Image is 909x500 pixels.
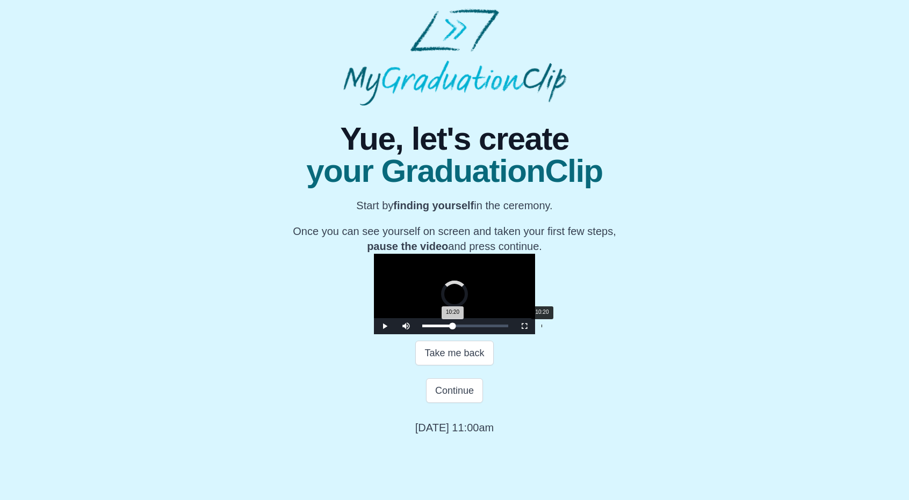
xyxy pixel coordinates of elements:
[415,420,494,435] p: [DATE] 11:00am
[293,123,616,155] span: Yue, let's create
[374,254,535,334] div: Video Player
[293,155,616,187] span: your GraduationClip
[395,318,417,334] button: Mute
[367,240,448,252] b: pause the video
[293,198,616,213] p: Start by in the ceremony.
[422,325,508,327] div: Progress Bar
[393,200,474,211] b: finding yourself
[343,9,566,106] img: MyGraduationClip
[293,224,616,254] p: Once you can see yourself on screen and taken your first few steps, and press continue.
[426,378,483,403] button: Continue
[514,318,535,334] button: Fullscreen
[374,318,395,334] button: Play
[415,341,493,365] button: Take me back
